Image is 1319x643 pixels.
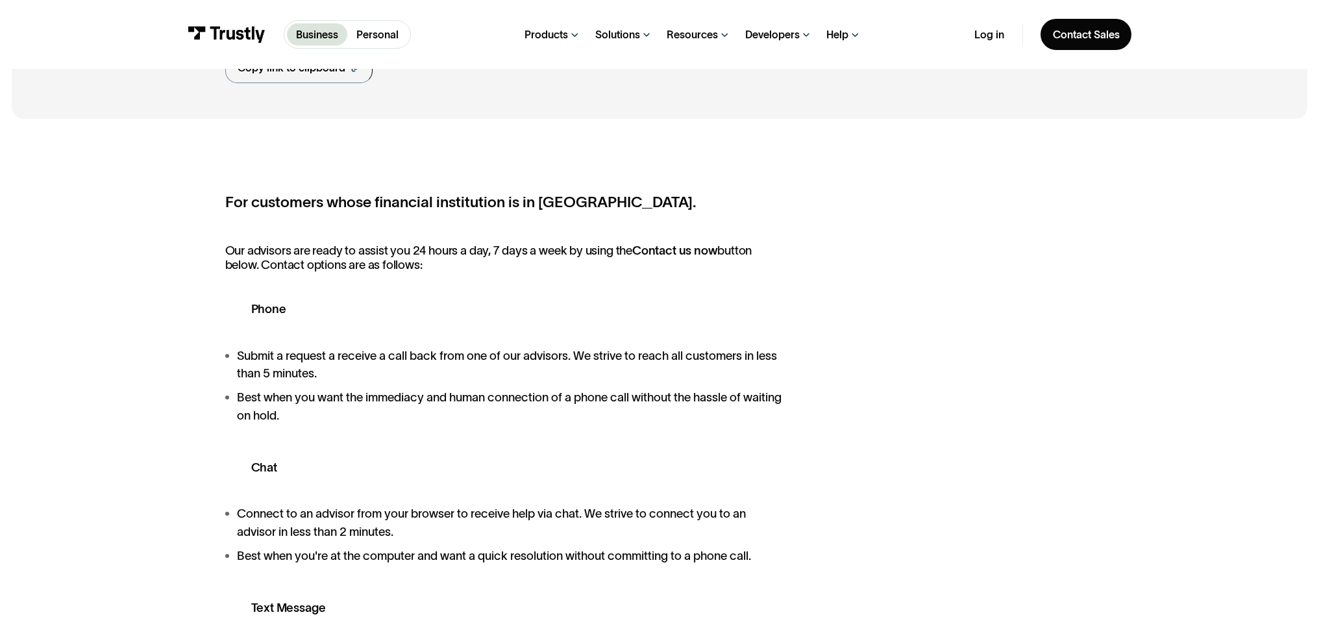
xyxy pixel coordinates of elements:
[251,460,277,474] strong: Chat
[225,194,696,210] strong: For customers whose financial institution is in [GEOGRAPHIC_DATA].
[188,26,265,42] img: Trustly Logo
[632,244,717,257] strong: Contact us now
[251,302,286,316] strong: Phone
[524,28,568,42] div: Products
[225,505,785,540] li: Connect to an advisor from your browser to receive help via chat. We strive to connect you to an ...
[225,388,785,424] li: Best when you want the immediacy and human connection of a phone call without the hassle of waiti...
[595,28,640,42] div: Solutions
[356,27,399,42] p: Personal
[347,23,408,45] a: Personal
[974,28,1004,42] a: Log in
[296,27,338,42] p: Business
[667,28,718,42] div: Resources
[826,28,848,42] div: Help
[225,244,785,272] p: Our advisors are ready to assist you 24 hours a day, 7 days a week by using the button below. Con...
[1041,19,1131,51] a: Contact Sales
[225,547,785,565] li: Best when you're at the computer and want a quick resolution without committing to a phone call.
[251,601,326,614] strong: Text Message
[225,347,785,383] li: Submit a request a receive a call back from one of our advisors. We strive to reach all customers...
[745,28,800,42] div: Developers
[287,23,347,45] a: Business
[1053,28,1120,42] div: Contact Sales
